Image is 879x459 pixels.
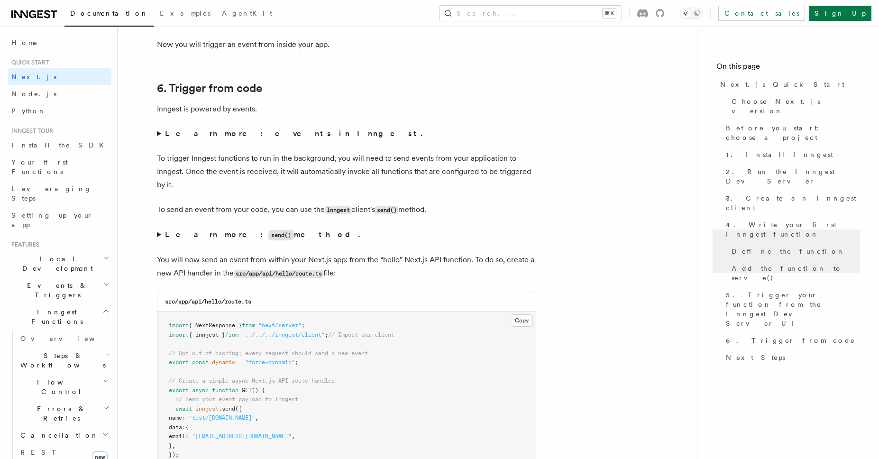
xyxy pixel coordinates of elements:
span: = [238,359,242,366]
p: Now you will trigger an event from inside your app. [157,38,536,51]
span: export [169,387,189,394]
span: , [172,442,175,449]
span: Next Steps [726,353,785,362]
button: Search...⌘K [439,6,622,21]
span: "next/server" [258,322,302,329]
p: To trigger Inngest functions to run in the background, you will need to send events from your app... [157,152,536,192]
a: 1. Install Inngest [722,146,860,163]
summary: Learn more:send()method. [157,228,536,242]
a: 6. Trigger from code [157,82,262,95]
button: Toggle dark mode [680,8,703,19]
a: Install the SDK [8,137,111,154]
span: Choose Next.js version [732,97,860,116]
span: dynamic [212,359,235,366]
p: You will now send an event from within your Next.js app: from the “hello” Next.js API function. T... [157,253,536,280]
a: 3. Create an Inngest client [722,190,860,216]
span: "test/[DOMAIN_NAME]" [189,414,255,421]
span: import [169,322,189,329]
a: Next Steps [722,349,860,366]
span: Setting up your app [11,211,93,229]
span: }); [169,451,179,458]
code: src/app/api/hello/route.ts [234,270,323,278]
a: 2. Run the Inngest Dev Server [722,163,860,190]
span: 2. Run the Inngest Dev Server [726,167,860,186]
button: Inngest Functions [8,303,111,330]
span: name [169,414,182,421]
span: Node.js [11,90,56,98]
code: src/app/api/hello/route.ts [165,298,251,305]
a: 5. Trigger your function from the Inngest Dev Server UI [722,286,860,332]
button: Cancellation [17,427,111,444]
span: Quick start [8,59,49,66]
span: : [185,433,189,440]
button: Flow Control [17,374,111,400]
span: Python [11,107,46,115]
a: Setting up your app [8,207,111,233]
span: inngest [195,405,219,412]
span: , [292,433,295,440]
span: Documentation [70,9,148,17]
a: Before you start: choose a project [722,119,860,146]
strong: Learn more: events in Inngest. [165,129,424,138]
span: Features [8,241,39,248]
kbd: ⌘K [603,9,616,18]
span: 4. Write your first Inngest function [726,220,860,239]
span: 1. Install Inngest [726,150,833,159]
a: Node.js [8,85,111,102]
span: Events & Triggers [8,281,103,300]
span: : [182,424,185,431]
a: Add the function to serve() [728,260,860,286]
span: Flow Control [17,377,103,396]
span: () { [252,387,265,394]
span: const [192,359,209,366]
button: Copy [511,314,533,327]
span: 3. Create an Inngest client [726,193,860,212]
span: Next.js Quick Start [720,80,844,89]
a: 4. Write your first Inngest function [722,216,860,243]
button: Local Development [8,250,111,277]
span: data [169,424,182,431]
code: Inngest [325,206,351,214]
span: Your first Functions [11,158,68,175]
span: async [192,387,209,394]
p: To send an event from your code, you can use the client's method. [157,203,536,217]
a: Next.js [8,68,111,85]
a: Documentation [64,3,154,27]
span: Local Development [8,254,103,273]
span: "[EMAIL_ADDRESS][DOMAIN_NAME]" [192,433,292,440]
a: 6. Trigger from code [722,332,860,349]
span: from [225,331,238,338]
span: ({ [235,405,242,412]
span: AgentKit [222,9,272,17]
span: GET [242,387,252,394]
strong: Learn more: method. [165,230,362,239]
a: Choose Next.js version [728,93,860,119]
span: "force-dynamic" [245,359,295,366]
span: , [255,414,258,421]
span: await [175,405,192,412]
span: function [212,387,238,394]
span: Overview [20,335,118,342]
span: { [185,424,189,431]
button: Events & Triggers [8,277,111,303]
span: Before you start: choose a project [726,123,860,142]
span: Errors & Retries [17,404,103,423]
p: Inngest is powered by events. [157,102,536,116]
span: Steps & Workflows [17,351,106,370]
span: Define the function [732,247,845,256]
span: 6. Trigger from code [726,336,855,345]
span: .send [219,405,235,412]
a: Sign Up [809,6,871,21]
a: AgentKit [216,3,278,26]
a: Python [8,102,111,119]
span: 5. Trigger your function from the Inngest Dev Server UI [726,290,860,328]
span: ; [325,331,328,338]
span: Inngest tour [8,127,53,135]
span: Next.js [11,73,56,81]
summary: Learn more: events in Inngest. [157,127,536,140]
span: // Create a simple async Next.js API route handler [169,377,335,384]
a: Define the function [728,243,860,260]
code: send() [375,206,398,214]
a: Examples [154,3,216,26]
span: Leveraging Steps [11,185,92,202]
